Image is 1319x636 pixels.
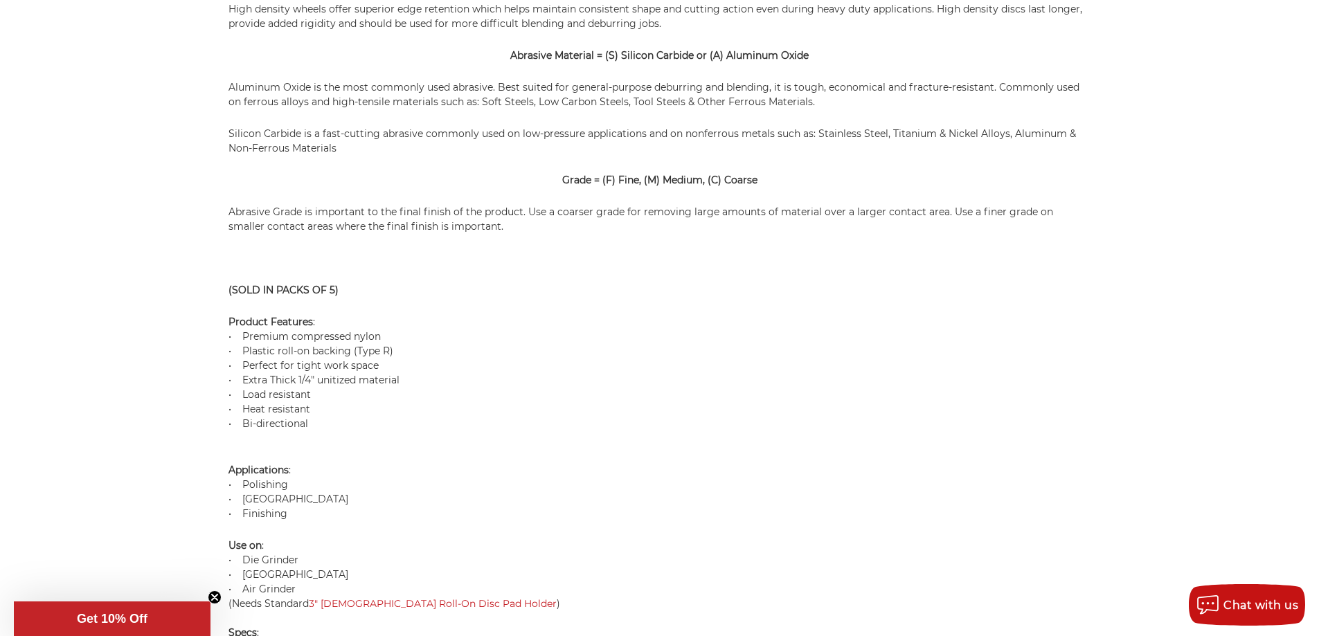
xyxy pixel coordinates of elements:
p: High density wheels offer superior edge retention which helps maintain consistent shape and cutti... [228,2,1091,31]
strong: (SOLD IN PACKS OF 5) [228,284,339,296]
button: Close teaser [208,590,222,604]
span: Chat with us [1223,599,1298,612]
p: Aluminum Oxide is the most commonly used abrasive. Best suited for general-purpose deburring and ... [228,80,1091,109]
p: Silicon Carbide is a fast-cutting abrasive commonly used on low-pressure applications and on nonf... [228,127,1091,156]
p: : • Polishing • [GEOGRAPHIC_DATA] • Finishing [228,448,1091,521]
strong: Abrasive Material = (S) Silicon Carbide or (A) Aluminum Oxide [510,49,809,62]
p: : • Premium compressed nylon • Plastic roll-on backing (Type R) • Perfect for tight work space • ... [228,315,1091,431]
strong: Applications [228,464,289,476]
a: 3" [DEMOGRAPHIC_DATA] Roll-On Disc Pad Holder [309,597,557,610]
span: Get 10% Off [77,612,147,626]
strong: Use on [228,539,262,552]
div: Get 10% OffClose teaser [14,601,210,636]
strong: Grade = (F) Fine, (M) Medium, (C) Coarse [562,174,757,186]
strong: Product Features [228,316,313,328]
p: Abrasive Grade is important to the final finish of the product. Use a coarser grade for removing ... [228,205,1091,234]
button: Chat with us [1189,584,1305,626]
